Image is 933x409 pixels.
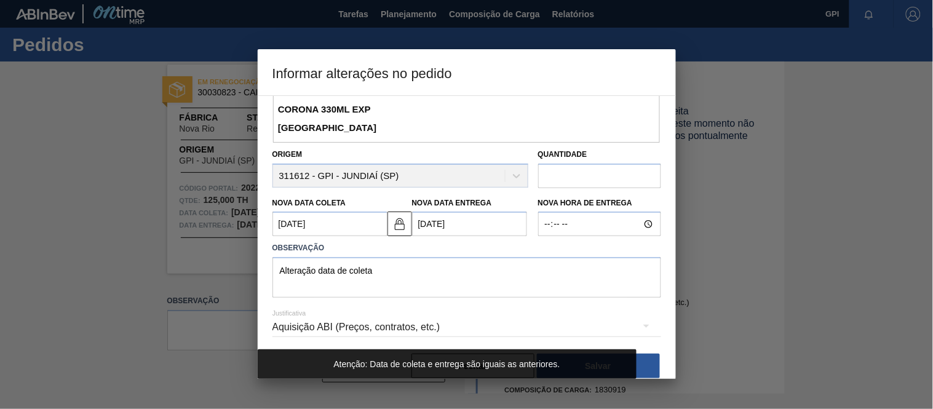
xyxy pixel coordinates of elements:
[272,199,346,207] label: Nova Data Coleta
[258,49,676,96] h3: Informar alterações no pedido
[333,359,560,369] span: Atenção: Data de coleta e entrega são iguais as anteriores.
[272,239,661,257] label: Observação
[278,87,436,133] span: Material:
[272,150,303,159] label: Origem
[272,310,661,344] div: Aquisição ABI (Preços, contratos, etc.)
[272,212,387,236] input: dd/mm/yyyy
[412,199,492,207] label: Nova Data Entrega
[278,85,436,133] strong: 30030823 - CAIXA BASKET CORONA 330ML EXP [GEOGRAPHIC_DATA]
[272,257,661,298] textarea: Alteração data de coleta
[412,212,527,236] input: dd/mm/yyyy
[392,216,407,231] img: locked
[538,150,587,159] label: Quantidade
[387,212,412,236] button: locked
[538,194,661,212] label: Nova Hora de Entrega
